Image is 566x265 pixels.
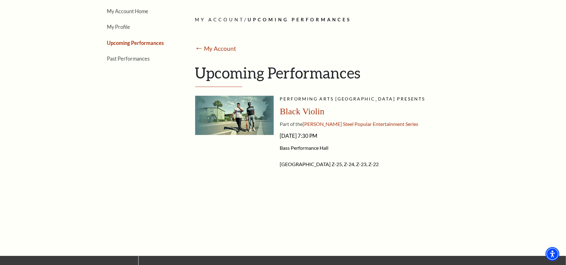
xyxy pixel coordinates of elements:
span: [DATE] 7:30 PM [280,131,473,141]
span: Upcoming Performances [248,17,351,22]
mark: ⭠ [195,44,204,53]
p: / [195,16,473,24]
span: Bass Performance Hall [280,145,473,151]
div: Accessibility Menu [546,247,559,261]
img: bvt-pdp_desktop-1600x800.jpg [195,96,274,135]
a: My Account [204,45,236,52]
a: My Profile [107,24,130,30]
span: [GEOGRAPHIC_DATA] [280,161,331,167]
a: My Account Home [107,8,149,14]
h1: Upcoming Performances [195,64,473,87]
a: Past Performances [107,56,150,62]
span: Black Violin [280,106,325,116]
span: Z-25, Z-24, Z-23, Z-22 [332,161,379,167]
a: Upcoming Performances [107,40,164,46]
span: [PERSON_NAME] Steel Popular Entertainment Series [303,121,419,127]
span: Part of the [280,121,303,127]
span: My Account [195,17,245,22]
span: Performing Arts [GEOGRAPHIC_DATA] presents [280,96,426,101]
